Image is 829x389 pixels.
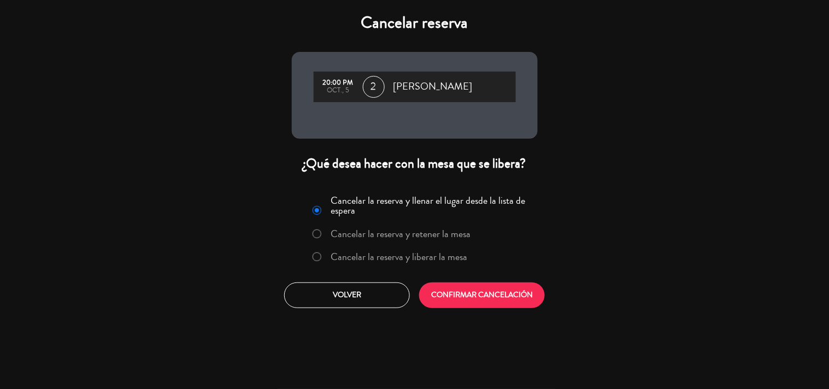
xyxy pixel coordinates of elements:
div: 20:00 PM [319,79,357,87]
label: Cancelar la reserva y liberar la mesa [331,252,467,262]
button: Volver [284,282,410,308]
span: [PERSON_NAME] [393,79,473,95]
div: ¿Qué desea hacer con la mesa que se libera? [292,155,538,172]
label: Cancelar la reserva y retener la mesa [331,229,471,239]
button: CONFIRMAR CANCELACIÓN [419,282,545,308]
span: 2 [363,76,385,98]
div: oct., 5 [319,87,357,95]
h4: Cancelar reserva [292,13,538,33]
label: Cancelar la reserva y llenar el lugar desde la lista de espera [331,196,531,215]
